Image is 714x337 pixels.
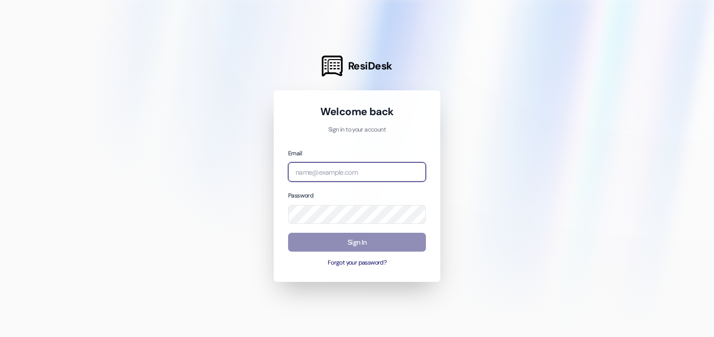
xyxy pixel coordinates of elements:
[288,126,426,135] p: Sign in to your account
[288,105,426,119] h1: Welcome back
[288,233,426,252] button: Sign In
[288,192,313,200] label: Password
[288,259,426,268] button: Forgot your password?
[348,59,392,73] span: ResiDesk
[288,162,426,182] input: name@example.com
[322,56,343,76] img: ResiDesk Logo
[288,149,302,157] label: Email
